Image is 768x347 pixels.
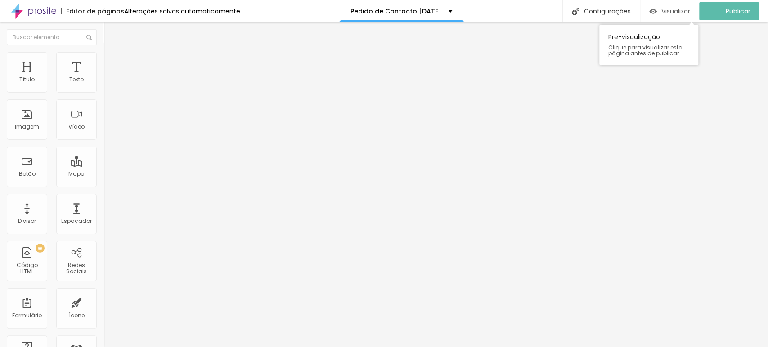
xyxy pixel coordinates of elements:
button: Publicar [699,2,759,20]
iframe: Editor [103,22,768,347]
div: Alterações salvas automaticamente [124,8,240,14]
div: Título [19,76,35,83]
button: Visualizar [640,2,699,20]
div: Redes Sociais [58,262,94,275]
span: Clique para visualizar esta página antes de publicar. [608,44,689,56]
div: Texto [69,76,84,83]
span: Publicar [726,8,750,15]
input: Buscar elemento [7,29,97,45]
div: Espaçador [61,218,92,224]
div: Divisor [18,218,36,224]
div: Ícone [69,312,85,319]
img: Icone [572,8,579,15]
span: Visualizar [661,8,690,15]
img: Icone [86,35,92,40]
div: Formulário [12,312,42,319]
div: Botão [19,171,36,177]
div: Mapa [68,171,85,177]
div: Pre-visualização [599,25,698,65]
p: Pedido de Contacto [DATE] [350,8,441,14]
div: Editor de páginas [61,8,124,14]
div: Vídeo [68,124,85,130]
img: view-1.svg [649,8,657,15]
div: Código HTML [9,262,45,275]
div: Imagem [15,124,39,130]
